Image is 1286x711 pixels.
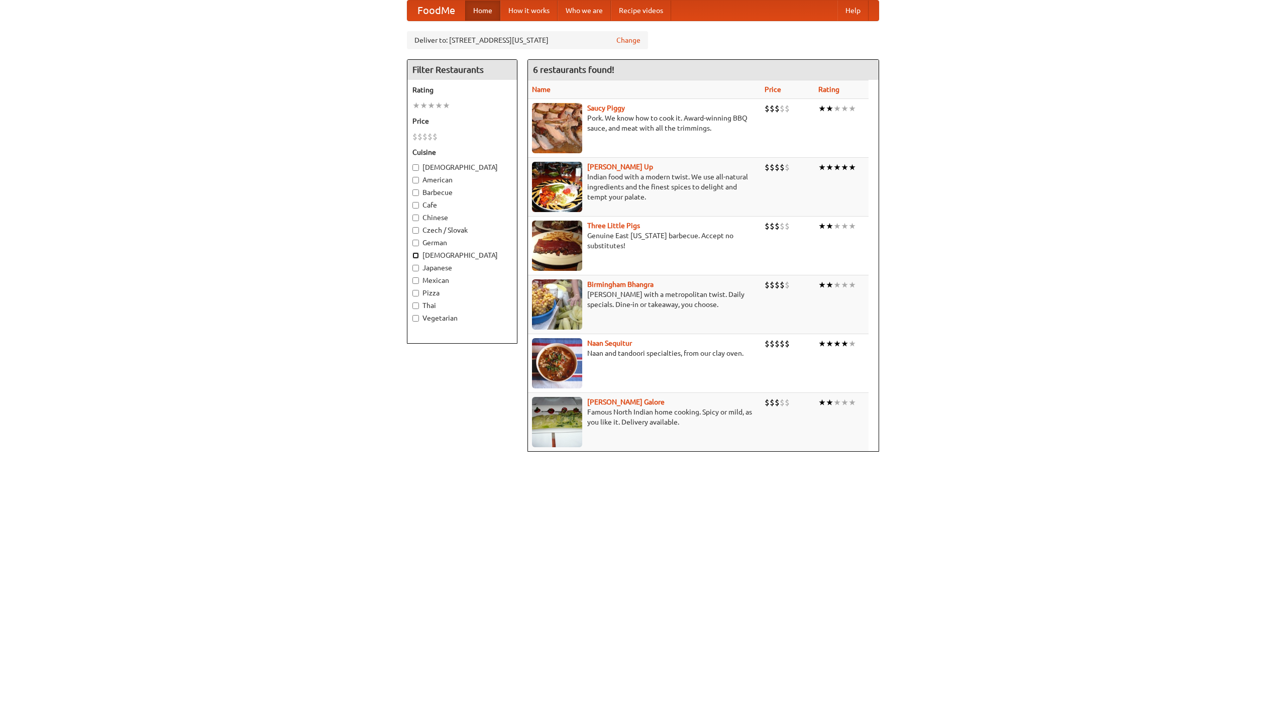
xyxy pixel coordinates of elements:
[826,162,833,173] li: ★
[587,163,653,171] a: [PERSON_NAME] Up
[412,189,419,196] input: Barbecue
[412,240,419,246] input: German
[765,397,770,408] li: $
[407,31,648,49] div: Deliver to: [STREET_ADDRESS][US_STATE]
[818,397,826,408] li: ★
[775,279,780,290] li: $
[848,279,856,290] li: ★
[407,60,517,80] h4: Filter Restaurants
[412,147,512,157] h5: Cuisine
[833,221,841,232] li: ★
[780,338,785,349] li: $
[775,397,780,408] li: $
[412,265,419,271] input: Japanese
[412,200,512,210] label: Cafe
[770,103,775,114] li: $
[435,100,443,111] li: ★
[818,103,826,114] li: ★
[412,85,512,95] h5: Rating
[412,290,419,296] input: Pizza
[412,202,419,209] input: Cafe
[826,221,833,232] li: ★
[785,397,790,408] li: $
[841,103,848,114] li: ★
[848,397,856,408] li: ★
[848,221,856,232] li: ★
[611,1,671,21] a: Recipe videos
[785,338,790,349] li: $
[407,1,465,21] a: FoodMe
[532,289,757,310] p: [PERSON_NAME] with a metropolitan twist. Daily specials. Dine-in or takeaway, you choose.
[412,116,512,126] h5: Price
[412,131,417,142] li: $
[412,177,419,183] input: American
[532,279,582,330] img: bhangra.jpg
[465,1,500,21] a: Home
[770,397,775,408] li: $
[412,252,419,259] input: [DEMOGRAPHIC_DATA]
[841,397,848,408] li: ★
[826,397,833,408] li: ★
[412,164,419,171] input: [DEMOGRAPHIC_DATA]
[532,113,757,133] p: Pork. We know how to cook it. Award-winning BBQ sauce, and meat with all the trimmings.
[412,300,512,311] label: Thai
[780,279,785,290] li: $
[412,302,419,309] input: Thai
[558,1,611,21] a: Who we are
[818,279,826,290] li: ★
[780,162,785,173] li: $
[818,85,839,93] a: Rating
[785,103,790,114] li: $
[532,85,551,93] a: Name
[533,65,614,74] ng-pluralize: 6 restaurants found!
[785,279,790,290] li: $
[412,100,420,111] li: ★
[833,162,841,173] li: ★
[412,313,512,323] label: Vegetarian
[833,279,841,290] li: ★
[770,221,775,232] li: $
[770,162,775,173] li: $
[500,1,558,21] a: How it works
[833,397,841,408] li: ★
[775,162,780,173] li: $
[412,263,512,273] label: Japanese
[587,222,640,230] a: Three Little Pigs
[532,348,757,358] p: Naan and tandoori specialties, from our clay oven.
[833,338,841,349] li: ★
[765,103,770,114] li: $
[848,103,856,114] li: ★
[422,131,427,142] li: $
[412,225,512,235] label: Czech / Slovak
[532,172,757,202] p: Indian food with a modern twist. We use all-natural ingredients and the finest spices to delight ...
[775,103,780,114] li: $
[587,398,665,406] a: [PERSON_NAME] Galore
[826,279,833,290] li: ★
[427,100,435,111] li: ★
[587,104,625,112] a: Saucy Piggy
[818,162,826,173] li: ★
[770,279,775,290] li: $
[765,279,770,290] li: $
[412,275,512,285] label: Mexican
[417,131,422,142] li: $
[848,162,856,173] li: ★
[785,221,790,232] li: $
[412,187,512,197] label: Barbecue
[587,280,654,288] a: Birmingham Bhangra
[587,339,632,347] a: Naan Sequitur
[412,227,419,234] input: Czech / Slovak
[420,100,427,111] li: ★
[412,238,512,248] label: German
[765,338,770,349] li: $
[841,221,848,232] li: ★
[412,215,419,221] input: Chinese
[532,103,582,153] img: saucy.jpg
[785,162,790,173] li: $
[412,162,512,172] label: [DEMOGRAPHIC_DATA]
